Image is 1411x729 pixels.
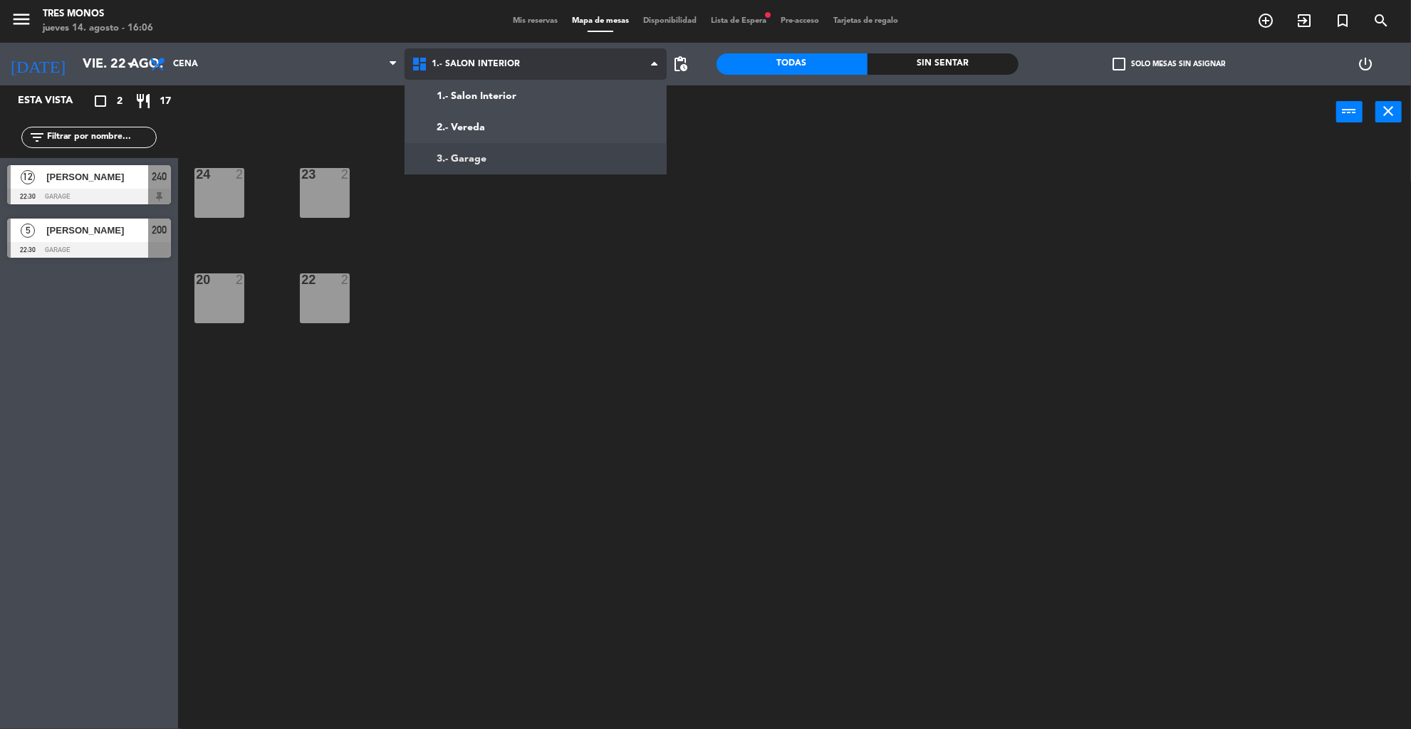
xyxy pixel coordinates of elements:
[1341,103,1358,120] i: power_input
[506,17,565,25] span: Mis reservas
[764,11,772,19] span: fiber_manual_record
[432,59,520,69] span: 1.- Salon Interior
[46,223,148,238] span: [PERSON_NAME]
[405,80,666,112] a: 1.- Salon Interior
[117,93,123,110] span: 2
[43,7,153,21] div: Tres Monos
[868,53,1019,75] div: Sin sentar
[21,224,35,238] span: 5
[704,17,774,25] span: Lista de Espera
[826,17,905,25] span: Tarjetas de regalo
[1113,58,1126,70] span: check_box_outline_blank
[405,112,666,143] a: 2.- Vereda
[43,21,153,36] div: jueves 14. agosto - 16:06
[236,273,244,286] div: 2
[301,168,302,181] div: 23
[7,93,103,110] div: Esta vista
[341,168,350,181] div: 2
[717,53,868,75] div: Todas
[1375,101,1402,122] button: close
[236,168,244,181] div: 2
[11,9,32,35] button: menu
[1257,12,1274,29] i: add_circle_outline
[1113,58,1226,70] label: Solo mesas sin asignar
[301,273,302,286] div: 22
[565,17,636,25] span: Mapa de mesas
[1296,12,1313,29] i: exit_to_app
[152,168,167,185] span: 240
[46,169,148,184] span: [PERSON_NAME]
[28,129,46,146] i: filter_list
[92,93,109,110] i: crop_square
[46,130,156,145] input: Filtrar por nombre...
[1380,103,1397,120] i: close
[122,56,139,73] i: arrow_drop_down
[173,59,198,69] span: Cena
[405,143,666,174] a: 3.- Garage
[774,17,826,25] span: Pre-acceso
[1336,101,1363,122] button: power_input
[672,56,689,73] span: pending_actions
[21,170,35,184] span: 12
[11,9,32,30] i: menu
[341,273,350,286] div: 2
[1373,12,1390,29] i: search
[196,273,197,286] div: 20
[1357,56,1374,73] i: power_settings_new
[152,221,167,238] span: 200
[1334,12,1351,29] i: turned_in_not
[160,93,171,110] span: 17
[135,93,152,110] i: restaurant
[196,168,197,181] div: 24
[636,17,704,25] span: Disponibilidad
